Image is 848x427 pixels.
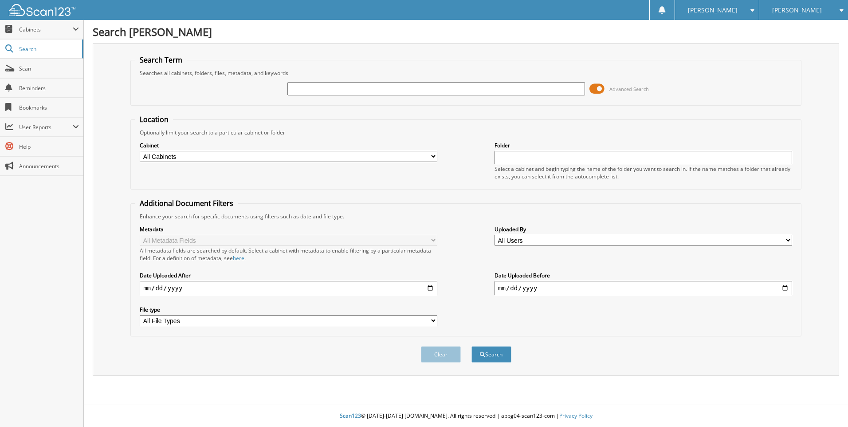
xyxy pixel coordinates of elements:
a: Privacy Policy [559,412,593,419]
span: [PERSON_NAME] [688,8,738,13]
label: Date Uploaded Before [495,272,792,279]
img: scan123-logo-white.svg [9,4,75,16]
div: All metadata fields are searched by default. Select a cabinet with metadata to enable filtering b... [140,247,437,262]
label: Cabinet [140,142,437,149]
span: Reminders [19,84,79,92]
span: Help [19,143,79,150]
button: Clear [421,346,461,363]
iframe: Chat Widget [804,384,848,427]
span: Scan [19,65,79,72]
div: Select a cabinet and begin typing the name of the folder you want to search in. If the name match... [495,165,792,180]
div: Searches all cabinets, folders, files, metadata, and keywords [135,69,797,77]
span: Search [19,45,78,53]
span: Cabinets [19,26,73,33]
span: Announcements [19,162,79,170]
label: File type [140,306,437,313]
span: Scan123 [340,412,361,419]
a: here [233,254,244,262]
div: Optionally limit your search to a particular cabinet or folder [135,129,797,136]
button: Search [471,346,511,363]
label: Uploaded By [495,225,792,233]
label: Folder [495,142,792,149]
legend: Additional Document Filters [135,198,238,208]
label: Metadata [140,225,437,233]
label: Date Uploaded After [140,272,437,279]
div: Enhance your search for specific documents using filters such as date and file type. [135,213,797,220]
input: end [495,281,792,295]
h1: Search [PERSON_NAME] [93,24,839,39]
legend: Location [135,115,173,124]
legend: Search Term [135,55,187,65]
span: [PERSON_NAME] [772,8,822,13]
span: Advanced Search [609,86,649,92]
input: start [140,281,437,295]
div: © [DATE]-[DATE] [DOMAIN_NAME]. All rights reserved | appg04-scan123-com | [84,405,848,427]
span: Bookmarks [19,104,79,111]
span: User Reports [19,123,73,131]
